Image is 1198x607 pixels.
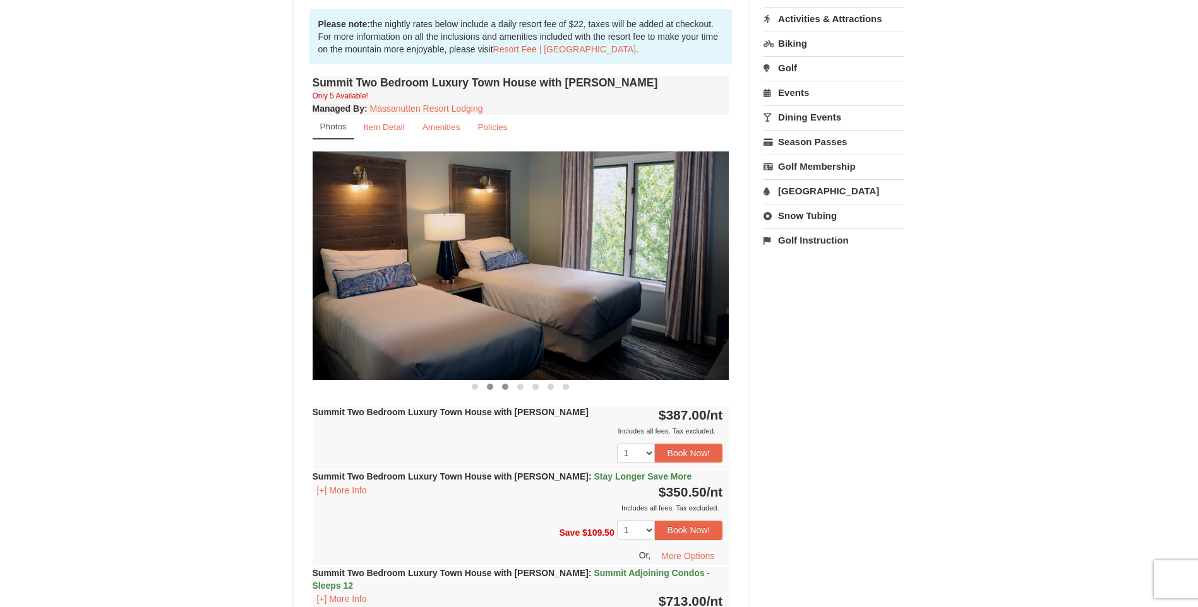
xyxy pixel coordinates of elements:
[764,130,904,153] a: Season Passes
[659,408,723,422] strong: $387.00
[653,546,722,565] button: More Options
[655,444,723,463] button: Book Now!
[313,568,710,591] strong: Summit Two Bedroom Luxury Town House with [PERSON_NAME]
[707,408,723,422] span: /nt
[589,471,592,481] span: :
[364,122,405,132] small: Item Detail
[320,122,347,131] small: Photos
[582,527,614,538] span: $109.50
[493,44,636,54] a: Resort Fee | [GEOGRAPHIC_DATA]
[659,485,707,499] span: $350.50
[764,105,904,129] a: Dining Events
[309,9,733,64] div: the nightly rates below include a daily resort fee of $22, taxes will be added at checkout. For m...
[313,502,723,514] div: Includes all fees. Tax excluded.
[559,527,580,538] span: Save
[764,7,904,30] a: Activities & Attractions
[764,32,904,55] a: Biking
[313,103,364,114] span: Managed By
[356,115,413,139] a: Item Detail
[313,151,729,379] img: 18876286-203-b82bb466.png
[764,155,904,178] a: Golf Membership
[639,550,651,560] span: Or,
[370,103,483,114] a: Massanutten Resort Lodging
[313,471,692,481] strong: Summit Two Bedroom Luxury Town House with [PERSON_NAME]
[477,122,507,132] small: Policies
[313,483,371,497] button: [+] More Info
[318,19,370,29] strong: Please note:
[313,425,723,437] div: Includes all fees. Tax excluded.
[764,179,904,203] a: [GEOGRAPHIC_DATA]
[594,471,692,481] span: Stay Longer Save More
[469,115,515,139] a: Policies
[764,56,904,80] a: Golf
[313,592,371,606] button: [+] More Info
[313,103,368,114] strong: :
[655,521,723,539] button: Book Now!
[422,122,460,132] small: Amenities
[313,568,710,591] span: Summit Adjoining Condos - Sleeps 12
[764,81,904,104] a: Events
[313,115,354,139] a: Photos
[414,115,469,139] a: Amenities
[313,407,589,417] strong: Summit Two Bedroom Luxury Town House with [PERSON_NAME]
[589,568,592,578] span: :
[764,204,904,227] a: Snow Tubing
[313,76,729,89] h4: Summit Two Bedroom Luxury Town House with [PERSON_NAME]
[707,485,723,499] span: /nt
[764,228,904,252] a: Golf Instruction
[313,91,368,100] small: Only 5 Available!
